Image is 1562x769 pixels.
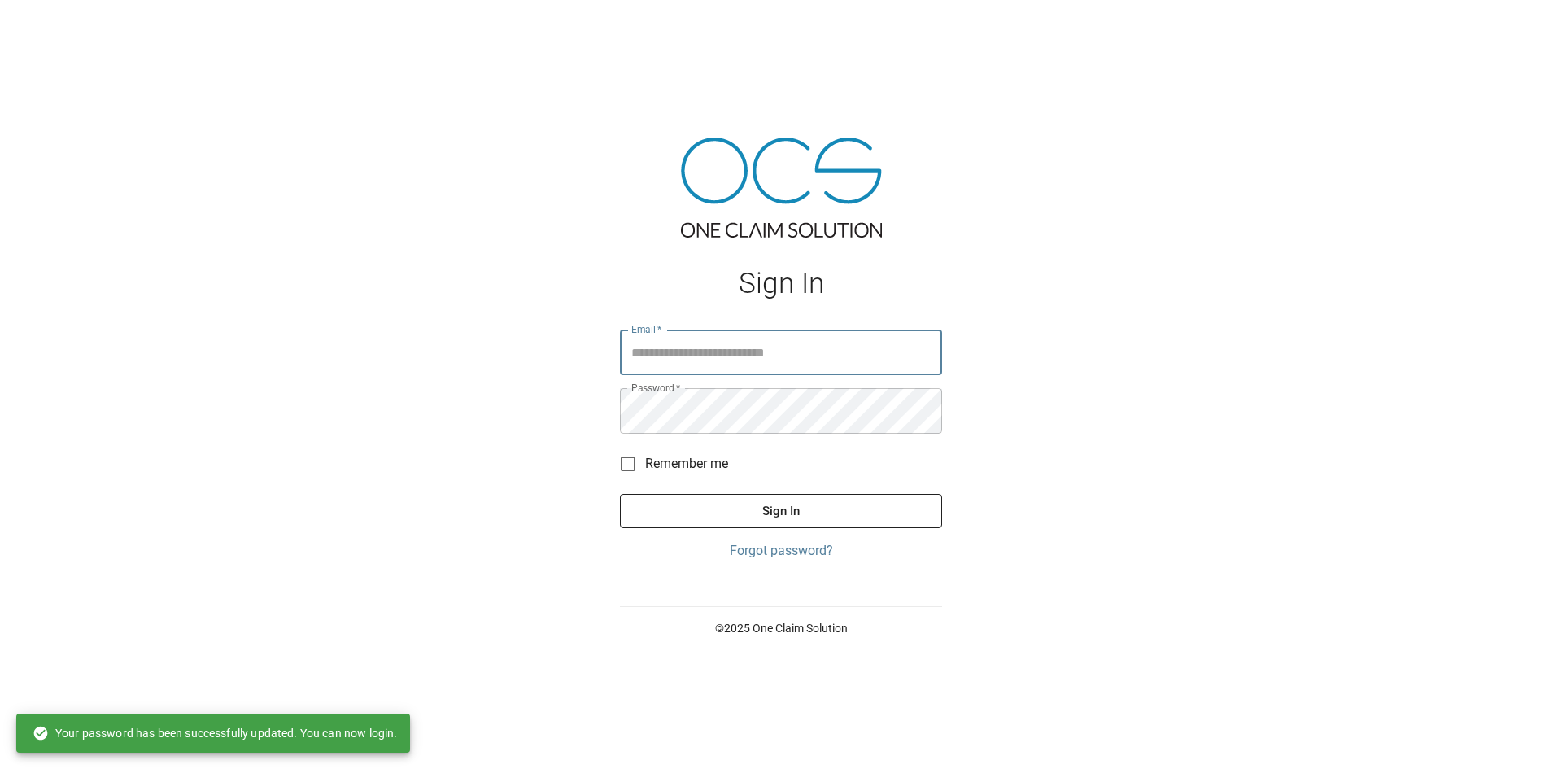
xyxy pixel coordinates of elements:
[631,381,680,395] label: Password
[33,719,397,748] div: Your password has been successfully updated. You can now login.
[620,620,942,636] p: © 2025 One Claim Solution
[20,10,85,42] img: ocs-logo-white-transparent.png
[631,322,662,336] label: Email
[620,267,942,300] h1: Sign In
[620,541,942,561] a: Forgot password?
[681,138,882,238] img: ocs-logo-tra.png
[645,454,728,474] span: Remember me
[620,494,942,528] button: Sign In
